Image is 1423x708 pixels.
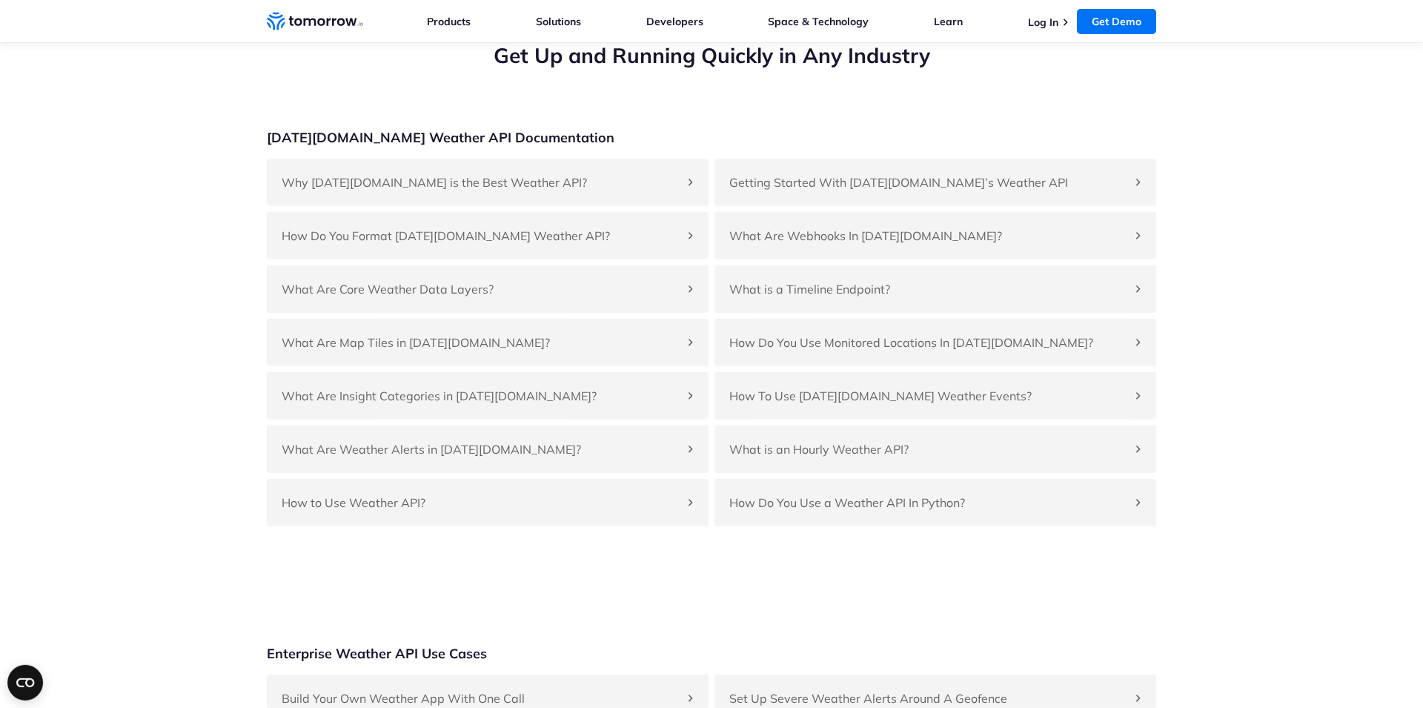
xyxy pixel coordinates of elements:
div: Why [DATE][DOMAIN_NAME] is the Best Weather API? [267,159,709,206]
div: What Are Map Tiles in [DATE][DOMAIN_NAME]? [267,319,709,366]
h3: Enterprise Weather API Use Cases [267,645,487,663]
h4: What Are Core Weather Data Layers? [282,280,679,298]
a: Developers [646,15,703,28]
button: Open CMP widget [7,665,43,701]
div: How Do You Use Monitored Locations In [DATE][DOMAIN_NAME]? [714,319,1156,366]
a: Solutions [536,15,581,28]
h4: Set Up Severe Weather Alerts Around A Geofence [729,689,1127,707]
div: How To Use [DATE][DOMAIN_NAME] Weather Events? [714,372,1156,420]
div: How Do You Format [DATE][DOMAIN_NAME] Weather API? [267,212,709,259]
h4: What is a Timeline Endpoint? [729,280,1127,298]
a: Learn [934,15,963,28]
div: What Are Webhooks In [DATE][DOMAIN_NAME]? [714,212,1156,259]
div: Getting Started With [DATE][DOMAIN_NAME]’s Weather API [714,159,1156,206]
div: What Are Weather Alerts in [DATE][DOMAIN_NAME]? [267,426,709,473]
div: What is a Timeline Endpoint? [714,265,1156,313]
h3: [DATE][DOMAIN_NAME] Weather API Documentation [267,129,614,147]
a: Space & Technology [768,15,869,28]
h4: How Do You Format [DATE][DOMAIN_NAME] Weather API? [282,227,679,245]
a: Home link [267,10,363,33]
a: Log In [1028,16,1058,29]
a: Products [427,15,471,28]
h4: Getting Started With [DATE][DOMAIN_NAME]’s Weather API [729,173,1127,191]
div: How to Use Weather API? [267,479,709,526]
h4: Build Your Own Weather App With One Call [282,689,679,707]
h4: How Do You Use a Weather API In Python? [729,494,1127,512]
a: Get Demo [1077,9,1156,34]
div: What Are Insight Categories in [DATE][DOMAIN_NAME]? [267,372,709,420]
h4: How Do You Use Monitored Locations In [DATE][DOMAIN_NAME]? [729,334,1127,351]
div: What is an Hourly Weather API? [714,426,1156,473]
h4: What Are Weather Alerts in [DATE][DOMAIN_NAME]? [282,440,679,458]
h4: Why [DATE][DOMAIN_NAME] is the Best Weather API? [282,173,679,191]
h4: What Are Insight Categories in [DATE][DOMAIN_NAME]? [282,387,679,405]
div: What Are Core Weather Data Layers? [267,265,709,313]
div: How Do You Use a Weather API In Python? [714,479,1156,526]
h2: Get Up and Running Quickly in Any Industry [267,42,1156,70]
h4: What is an Hourly Weather API? [729,440,1127,458]
h4: How To Use [DATE][DOMAIN_NAME] Weather Events? [729,387,1127,405]
h4: What Are Map Tiles in [DATE][DOMAIN_NAME]? [282,334,679,351]
h4: How to Use Weather API? [282,494,679,512]
h4: What Are Webhooks In [DATE][DOMAIN_NAME]? [729,227,1127,245]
